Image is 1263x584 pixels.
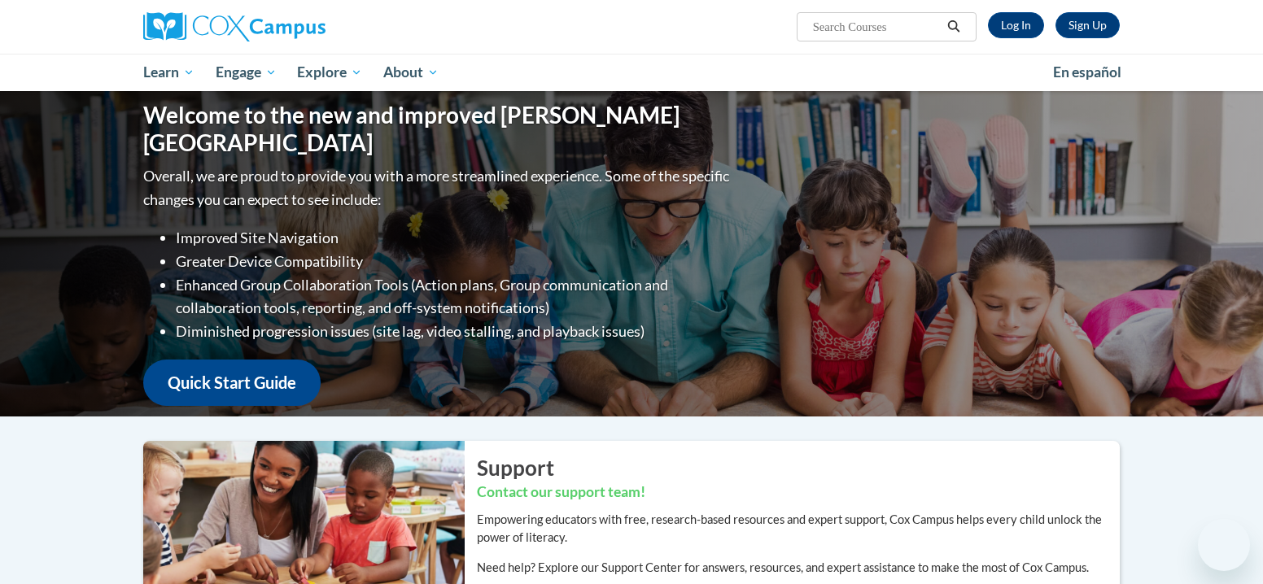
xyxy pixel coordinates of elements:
[176,250,733,273] li: Greater Device Compatibility
[133,54,205,91] a: Learn
[176,273,733,320] li: Enhanced Group Collaboration Tools (Action plans, Group communication and collaboration tools, re...
[1055,12,1120,38] a: Register
[477,559,1120,577] p: Need help? Explore our Support Center for answers, resources, and expert assistance to make the m...
[176,320,733,343] li: Diminished progression issues (site lag, video stalling, and playback issues)
[143,102,733,156] h1: Welcome to the new and improved [PERSON_NAME][GEOGRAPHIC_DATA]
[1053,63,1121,81] span: En español
[297,63,362,82] span: Explore
[1198,519,1250,571] iframe: Button to launch messaging window
[373,54,449,91] a: About
[205,54,287,91] a: Engage
[383,63,439,82] span: About
[1042,55,1132,89] a: En español
[477,482,1120,503] h3: Contact our support team!
[143,360,321,406] a: Quick Start Guide
[216,63,277,82] span: Engage
[477,453,1120,482] h2: Support
[286,54,373,91] a: Explore
[143,12,326,41] img: Cox Campus
[143,12,452,41] a: Cox Campus
[942,17,966,37] button: Search
[143,63,194,82] span: Learn
[988,12,1044,38] a: Log In
[119,54,1144,91] div: Main menu
[143,164,733,211] p: Overall, we are proud to provide you with a more streamlined experience. Some of the specific cha...
[811,17,942,37] input: Search Courses
[176,226,733,250] li: Improved Site Navigation
[477,511,1120,547] p: Empowering educators with free, research-based resources and expert support, Cox Campus helps eve...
